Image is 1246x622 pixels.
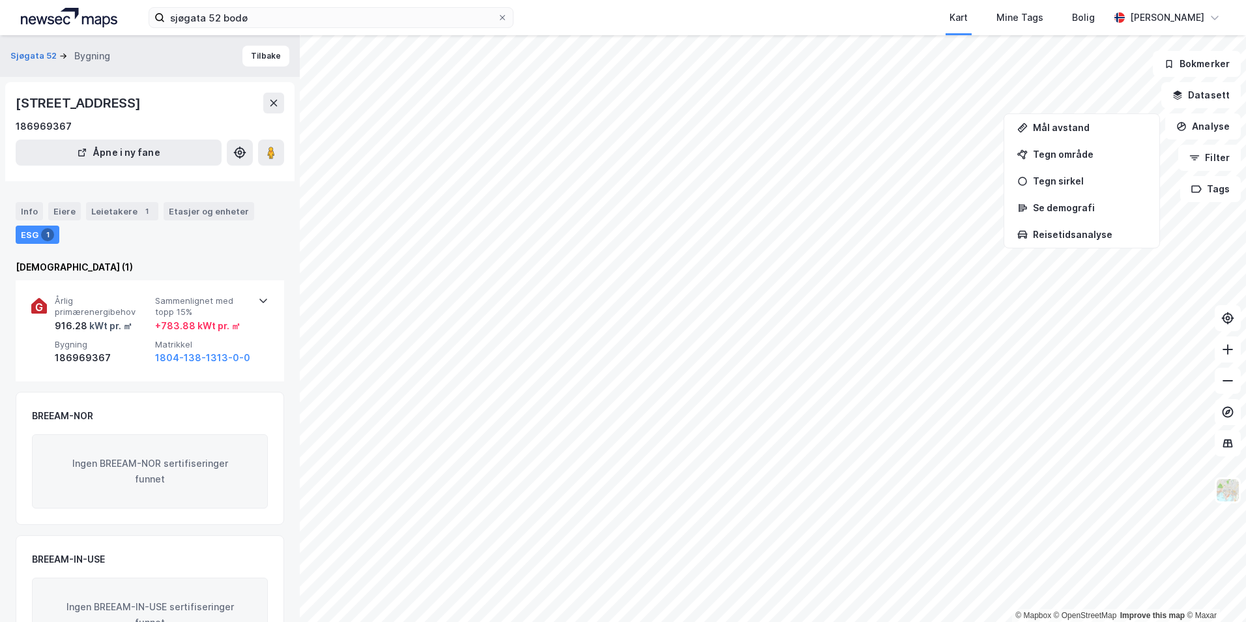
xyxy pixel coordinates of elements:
div: 186969367 [16,119,72,134]
div: 186969367 [55,350,150,366]
img: logo.a4113a55bc3d86da70a041830d287a7e.svg [21,8,117,27]
div: Kontrollprogram for chat [1181,559,1246,622]
div: Kart [949,10,968,25]
button: Analyse [1165,113,1241,140]
div: Etasjer og enheter [169,205,249,217]
div: Bygning [74,48,110,64]
img: Z [1215,478,1240,503]
button: Bokmerker [1153,51,1241,77]
button: Tags [1180,176,1241,202]
button: Filter [1178,145,1241,171]
div: 1 [41,228,54,241]
div: [STREET_ADDRESS] [16,93,143,113]
div: Eiere [48,202,81,220]
div: Leietakere [86,202,158,220]
div: Tegn sirkel [1033,175,1146,186]
span: Bygning [55,339,150,350]
div: Ingen BREEAM-NOR sertifiseringer funnet [32,434,268,509]
div: + 783.88 kWt pr. ㎡ [155,318,240,334]
div: [PERSON_NAME] [1130,10,1204,25]
span: Årlig primærenergibehov [55,295,150,318]
div: kWt pr. ㎡ [87,318,132,334]
input: Søk på adresse, matrikkel, gårdeiere, leietakere eller personer [165,8,497,27]
div: [DEMOGRAPHIC_DATA] (1) [16,259,284,275]
button: Åpne i ny fane [16,140,222,166]
div: BREEAM-IN-USE [32,552,105,567]
span: Matrikkel [155,339,250,350]
iframe: Chat Widget [1181,559,1246,622]
a: Improve this map [1120,611,1185,620]
div: BREEAM-NOR [32,408,93,424]
button: Tilbake [242,46,289,67]
div: ESG [16,226,59,244]
div: 916.28 [55,318,132,334]
div: Se demografi [1033,202,1146,213]
span: Sammenlignet med topp 15% [155,295,250,318]
div: Mål avstand [1033,122,1146,133]
div: Reisetidsanalyse [1033,229,1146,240]
div: 1 [140,205,153,218]
button: Sjøgata 52 [10,50,59,63]
button: 1804-138-1313-0-0 [155,350,250,366]
div: Info [16,202,43,220]
div: Bolig [1072,10,1095,25]
a: OpenStreetMap [1054,611,1117,620]
div: Mine Tags [996,10,1043,25]
button: Datasett [1161,82,1241,108]
a: Mapbox [1015,611,1051,620]
div: Tegn område [1033,149,1146,160]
